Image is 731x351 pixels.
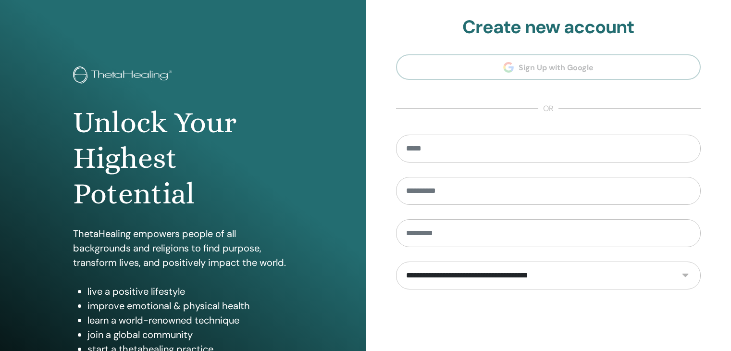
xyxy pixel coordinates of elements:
[73,105,293,212] h1: Unlock Your Highest Potential
[87,327,293,342] li: join a global community
[87,313,293,327] li: learn a world-renowned technique
[87,284,293,299] li: live a positive lifestyle
[396,16,701,38] h2: Create new account
[87,299,293,313] li: improve emotional & physical health
[538,103,558,114] span: or
[475,304,621,341] iframe: reCAPTCHA
[73,226,293,270] p: ThetaHealing empowers people of all backgrounds and religions to find purpose, transform lives, a...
